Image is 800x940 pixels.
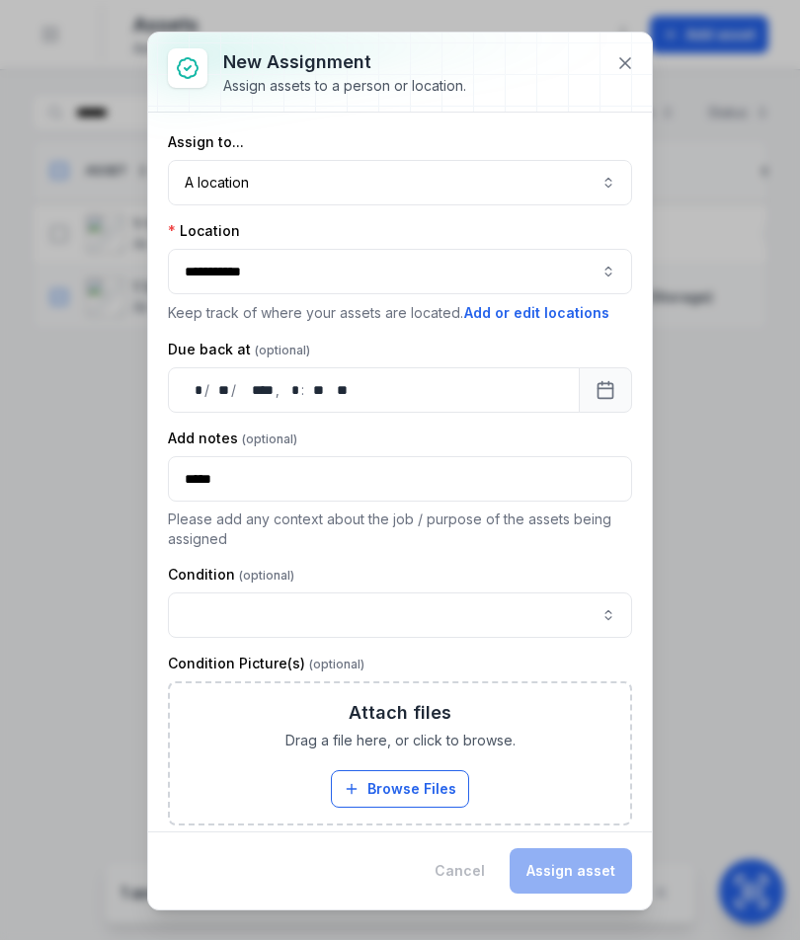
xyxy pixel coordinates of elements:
[223,76,466,96] div: Assign assets to a person or location.
[168,565,294,585] label: Condition
[211,380,231,400] div: month,
[168,340,310,359] label: Due back at
[579,367,632,413] button: Calendar
[168,160,632,205] button: A location
[306,380,326,400] div: minute,
[168,302,632,324] p: Keep track of where your assets are located.
[285,731,516,750] span: Drag a file here, or click to browse.
[204,380,211,400] div: /
[349,699,451,727] h3: Attach files
[301,380,306,400] div: :
[185,380,204,400] div: day,
[168,429,297,448] label: Add notes
[168,654,364,673] label: Condition Picture(s)
[331,770,469,808] button: Browse Files
[231,380,238,400] div: /
[328,380,351,400] div: am/pm,
[168,132,244,152] label: Assign to...
[168,221,240,241] label: Location
[276,380,281,400] div: ,
[168,509,632,549] p: Please add any context about the job / purpose of the assets being assigned
[238,380,276,400] div: year,
[223,48,466,76] h3: New assignment
[463,302,610,324] button: Add or edit locations
[281,380,301,400] div: hour,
